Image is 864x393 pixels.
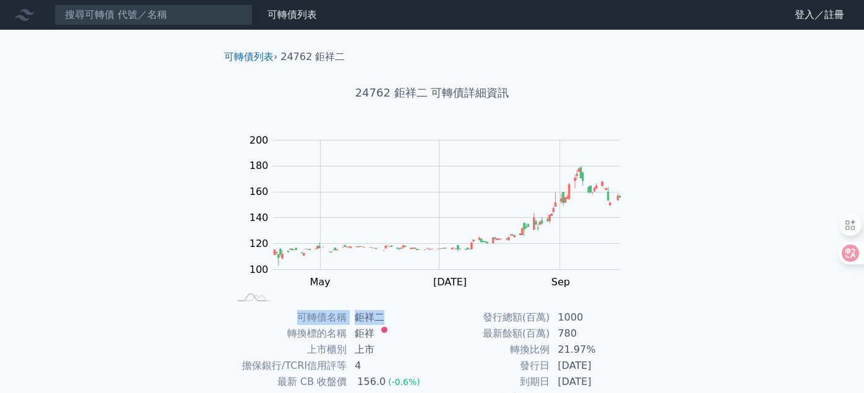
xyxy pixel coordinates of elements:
[347,326,432,342] td: 鉅祥
[550,326,635,342] td: 780
[432,358,550,374] td: 發行日
[433,276,467,288] tspan: [DATE]
[229,342,347,358] td: 上市櫃別
[802,334,864,393] iframe: Chat Widget
[249,134,269,145] tspan: 200
[802,334,864,393] div: 聊天小工具
[355,374,388,389] div: 156.0
[432,374,550,390] td: 到期日
[550,342,635,358] td: 21.97%
[224,50,277,64] li: ›
[347,309,432,326] td: 鉅祥二
[281,50,345,64] li: 24762 鉅祥二
[224,51,274,63] a: 可轉債列表
[550,309,635,326] td: 1000
[388,377,420,387] span: (-0.6%)
[229,358,347,374] td: 擔保銀行/TCRI信用評等
[347,358,432,374] td: 4
[432,326,550,342] td: 最新餘額(百萬)
[229,374,347,390] td: 最新 CB 收盤價
[243,134,639,288] g: Chart
[432,342,550,358] td: 轉換比例
[551,276,570,288] tspan: Sep
[249,186,269,197] tspan: 160
[550,358,635,374] td: [DATE]
[347,342,432,358] td: 上市
[267,9,317,20] a: 可轉債列表
[249,160,269,171] tspan: 180
[249,238,269,249] tspan: 120
[54,4,253,25] input: 搜尋可轉債 代號／名稱
[214,84,650,101] h1: 24762 鉅祥二 可轉債詳細資訊
[249,212,269,223] tspan: 140
[785,5,854,25] a: 登入／註冊
[229,326,347,342] td: 轉換標的名稱
[310,276,330,288] tspan: May
[229,309,347,326] td: 可轉債名稱
[550,374,635,390] td: [DATE]
[249,263,269,275] tspan: 100
[432,309,550,326] td: 發行總額(百萬)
